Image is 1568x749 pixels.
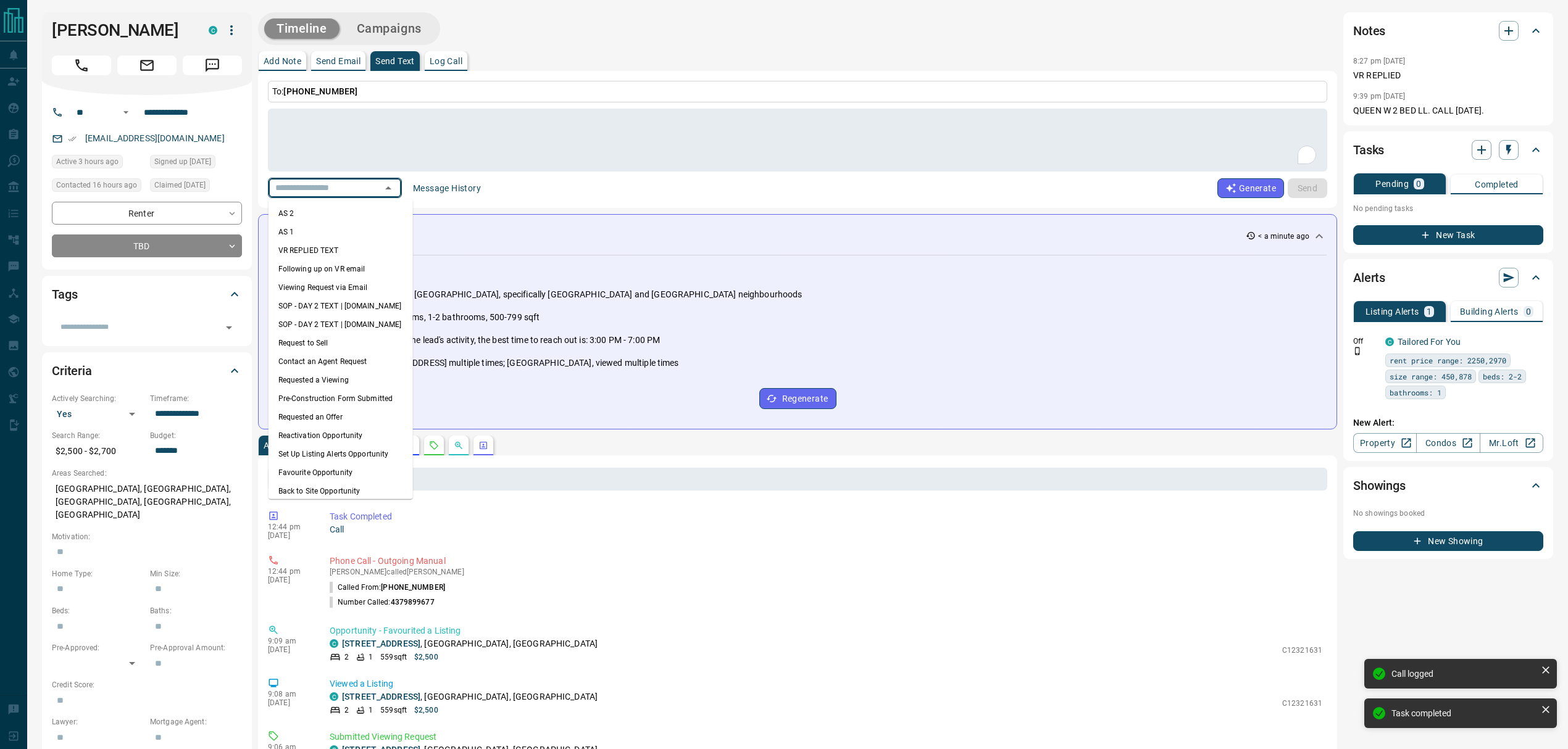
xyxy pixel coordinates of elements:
p: [STREET_ADDRESS] multiple times; [GEOGRAPHIC_DATA], viewed multiple times [370,357,679,370]
p: Call [330,523,1322,536]
p: Add Note [264,57,301,65]
a: Property [1353,433,1417,453]
div: Showings [1353,471,1543,500]
p: QUEEN W 2 BED LL. CALL [DATE]. [1353,104,1543,117]
div: TBD [52,234,242,257]
button: Timeline [264,19,340,39]
p: Timeframe: [150,393,242,404]
p: 12:44 pm [268,523,311,531]
span: Message [183,56,242,75]
button: Generate [1217,178,1284,198]
p: Called From: [330,582,445,593]
p: Number Called: [330,597,435,608]
span: size range: 450,878 [1390,370,1472,383]
div: condos.ca [330,639,338,648]
li: AS 2 [269,204,413,223]
button: Message History [406,178,488,198]
p: Search Range: [52,430,144,441]
li: VR REPLIED TEXT [269,241,413,260]
button: Open [220,319,238,336]
p: , [GEOGRAPHIC_DATA], [GEOGRAPHIC_DATA] [342,637,598,650]
p: Motivation: [52,531,242,542]
span: Call [52,56,111,75]
p: To: [268,81,1327,102]
li: SOP - DAY 2 TEXT | [DOMAIN_NAME] [269,297,413,315]
span: [PHONE_NUMBER] [381,583,445,592]
svg: Push Notification Only [1353,347,1362,355]
p: Mortgage Agent: [150,716,242,727]
p: 1-2 bedrooms, 1-2 bathrooms, 500-799 sqft [370,311,540,324]
p: Viewed a Listing [330,677,1322,690]
svg: Agent Actions [478,441,488,450]
a: [STREET_ADDRESS] [342,639,420,648]
li: Favourite Opportunity [269,463,413,482]
p: 559 sqft [380,652,407,663]
span: bathrooms: 1 [1390,386,1441,399]
p: C12321631 [1282,645,1322,656]
p: Send Email [316,57,361,65]
p: Pre-Approved: [52,642,144,653]
p: Task Completed [330,510,1322,523]
div: Tue Aug 12 2025 [150,178,242,196]
p: Listing Alerts [1366,307,1419,316]
button: Open [119,105,133,120]
p: Beds: [52,605,144,616]
button: New Showing [1353,531,1543,551]
a: [EMAIL_ADDRESS][DOMAIN_NAME] [85,133,225,143]
li: Set Up Listing Alerts Opportunity [269,445,413,463]
p: Send Text [375,57,415,65]
p: 9:08 am [268,690,311,698]
p: Submitted Viewing Request [330,730,1322,743]
li: AS 1 [269,223,413,241]
p: Credit Score: [52,679,242,690]
h2: Tasks [1353,140,1384,160]
p: Based on the lead's activity, the best time to reach out is: 3:00 PM - 7:00 PM [370,334,660,347]
button: Regenerate [759,388,836,409]
li: Reactivation Opportunity [269,426,413,445]
a: Mr.Loft [1480,433,1543,453]
p: C12321631 [1282,698,1322,709]
p: New Alert: [1353,416,1543,429]
p: [DATE] [268,576,311,584]
p: 1 [369,705,373,716]
button: Campaigns [344,19,434,39]
svg: Opportunities [454,441,464,450]
button: New Task [1353,225,1543,245]
span: 4379899677 [391,598,435,606]
p: Pending [1375,180,1409,188]
p: Home Type: [52,568,144,579]
p: Log Call [430,57,462,65]
div: Thu Aug 14 2025 [52,155,144,172]
span: [PHONE_NUMBER] [283,86,357,96]
p: 12:44 pm [268,567,311,576]
p: Completed [1475,180,1519,189]
span: rent price range: 2250,2970 [1390,354,1506,366]
p: All [264,441,273,450]
div: Task completed [1391,708,1536,718]
li: Viewing Request via Email [269,278,413,297]
a: Tailored For You [1398,337,1461,347]
div: Tasks [1353,135,1543,165]
textarea: To enrich screen reader interactions, please activate Accessibility in Grammarly extension settings [277,114,1319,167]
div: condos.ca [1385,337,1394,346]
h1: [PERSON_NAME] [52,20,190,40]
div: Yes [52,404,144,424]
li: Following up on VR email [269,260,413,278]
p: Min Size: [150,568,242,579]
p: [DATE] [268,698,311,707]
p: [DATE] [268,645,311,654]
p: Building Alerts [1460,307,1519,316]
p: Downtown [GEOGRAPHIC_DATA], specifically [GEOGRAPHIC_DATA] and [GEOGRAPHIC_DATA] neighbourhoods [370,288,802,301]
li: Requested an Offer [269,408,413,426]
div: Notes [1353,16,1543,46]
h2: Notes [1353,21,1385,41]
li: SOP - DAY 2 TEXT | [DOMAIN_NAME] [269,315,413,334]
a: [STREET_ADDRESS] [342,692,420,701]
p: 2 [344,652,349,663]
span: Active 3 hours ago [56,155,119,168]
p: $2,500 [414,705,438,716]
p: [DATE] [268,531,311,540]
p: Pre-Approval Amount: [150,642,242,653]
div: Alerts [1353,263,1543,292]
p: Areas Searched: [52,468,242,479]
